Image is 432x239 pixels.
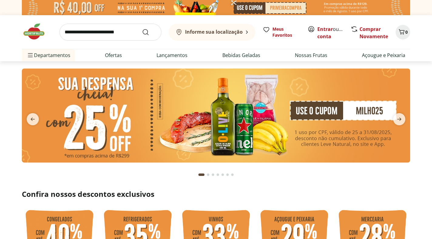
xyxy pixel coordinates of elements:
button: previous [22,113,44,125]
a: Criar conta [317,26,351,40]
h2: Confira nossos descontos exclusivos [22,189,410,199]
a: Açougue e Peixaria [362,52,405,59]
img: cupom [22,69,410,163]
span: 0 [405,29,408,35]
button: Menu [27,48,34,62]
button: Go to page 6 from fs-carousel [225,167,230,182]
a: Ofertas [105,52,122,59]
button: Go to page 4 from fs-carousel [215,167,220,182]
button: Go to page 2 from fs-carousel [206,167,211,182]
img: Hortifruti [22,22,52,41]
button: Carrinho [396,25,410,39]
button: next [388,113,410,125]
button: Submit Search [142,29,157,36]
button: Informe sua localização [169,24,255,41]
a: Meus Favoritos [263,26,300,38]
a: Entrar [317,26,333,32]
input: search [59,24,161,41]
span: Departamentos [27,48,70,62]
a: Comprar Novamente [359,26,388,40]
span: Meus Favoritos [272,26,300,38]
b: Informe sua localização [185,29,243,35]
a: Bebidas Geladas [222,52,260,59]
a: Lançamentos [157,52,187,59]
a: Nossas Frutas [295,52,327,59]
button: Go to page 7 from fs-carousel [230,167,235,182]
button: Current page from fs-carousel [197,167,206,182]
button: Go to page 3 from fs-carousel [211,167,215,182]
button: Go to page 5 from fs-carousel [220,167,225,182]
span: ou [317,25,344,40]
